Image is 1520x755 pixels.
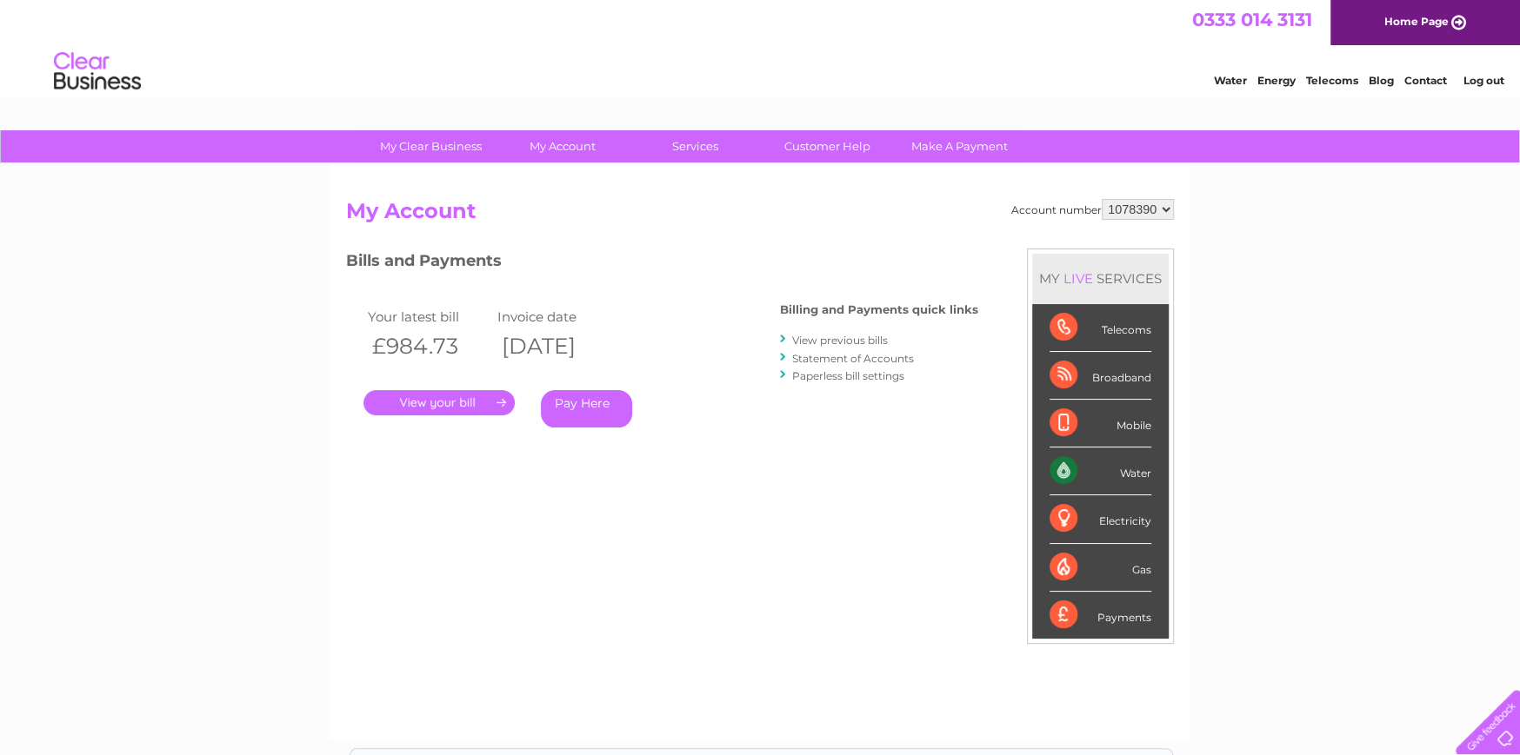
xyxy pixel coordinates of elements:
[350,10,1172,84] div: Clear Business is a trading name of Verastar Limited (registered in [GEOGRAPHIC_DATA] No. 3667643...
[363,390,515,415] a: .
[541,390,632,427] a: Pay Here
[888,130,1031,162] a: Make A Payment
[1050,544,1151,592] div: Gas
[1257,74,1296,87] a: Energy
[1306,74,1358,87] a: Telecoms
[1060,270,1097,287] div: LIVE
[1011,199,1174,220] div: Account number
[780,303,978,316] h4: Billing and Payments quick links
[792,369,904,382] a: Paperless bill settings
[493,328,623,364] th: [DATE]
[491,130,635,162] a: My Account
[756,130,899,162] a: Customer Help
[53,45,142,98] img: logo.png
[1050,447,1151,495] div: Water
[1214,74,1247,87] a: Water
[1050,400,1151,447] div: Mobile
[363,305,493,328] td: Your latest bill
[493,305,623,328] td: Invoice date
[1050,352,1151,400] div: Broadband
[1369,74,1394,87] a: Blog
[346,248,978,279] h3: Bills and Payments
[363,328,493,364] th: £984.73
[623,130,767,162] a: Services
[1050,592,1151,639] div: Payments
[359,130,503,162] a: My Clear Business
[1050,495,1151,543] div: Electricity
[1463,74,1503,87] a: Log out
[792,334,888,347] a: View previous bills
[1032,254,1169,303] div: MY SERVICES
[1192,9,1312,30] a: 0333 014 3131
[1050,304,1151,352] div: Telecoms
[1404,74,1447,87] a: Contact
[346,199,1174,232] h2: My Account
[792,352,914,365] a: Statement of Accounts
